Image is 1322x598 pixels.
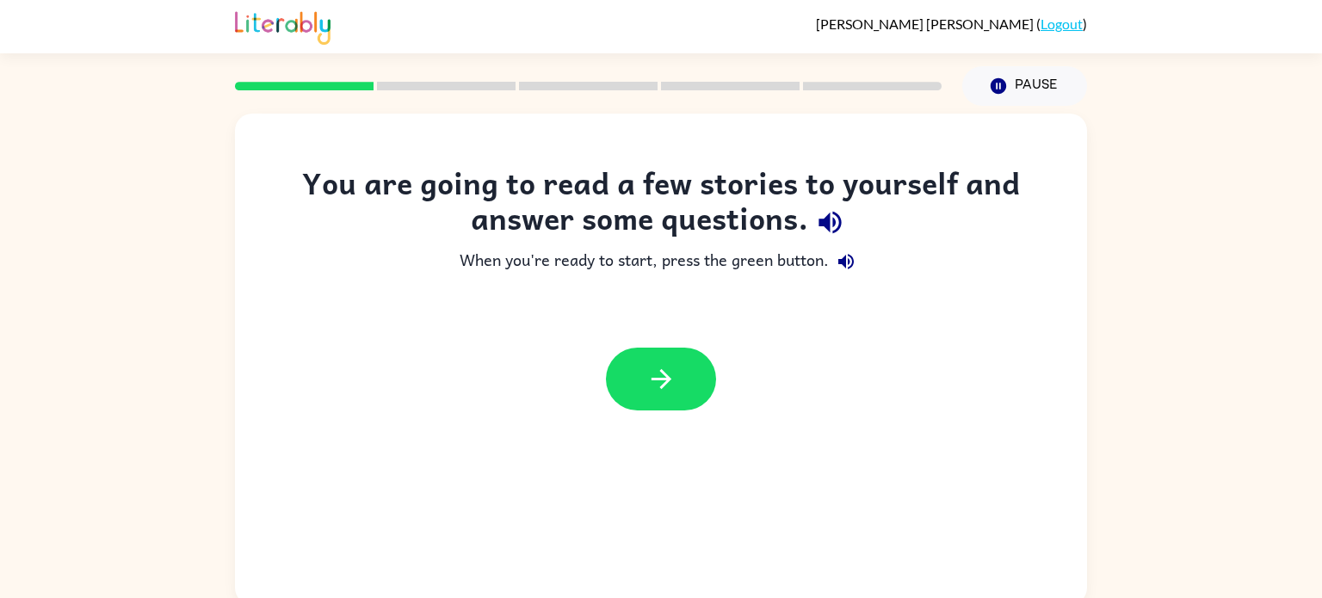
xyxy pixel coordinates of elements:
[816,15,1036,32] span: [PERSON_NAME] [PERSON_NAME]
[962,66,1087,106] button: Pause
[1041,15,1083,32] a: Logout
[269,244,1053,279] div: When you're ready to start, press the green button.
[816,15,1087,32] div: ( )
[269,165,1053,244] div: You are going to read a few stories to yourself and answer some questions.
[235,7,330,45] img: Literably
